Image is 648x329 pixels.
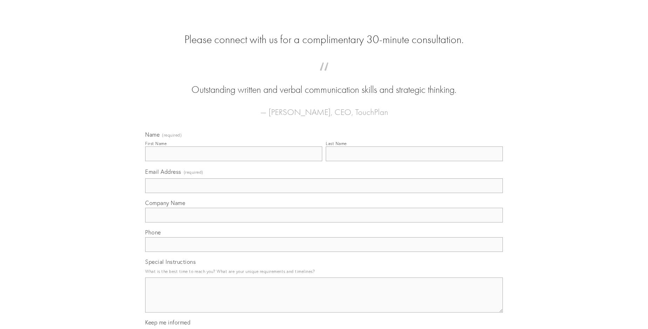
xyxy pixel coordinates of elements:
blockquote: Outstanding written and verbal communication skills and strategic thinking. [156,69,492,97]
span: Name [145,131,160,138]
div: First Name [145,141,167,146]
span: Special Instructions [145,258,196,265]
p: What is the best time to reach you? What are your unique requirements and timelines? [145,267,503,276]
span: (required) [162,133,182,137]
span: “ [156,69,492,83]
div: Last Name [326,141,347,146]
h2: Please connect with us for a complimentary 30-minute consultation. [145,33,503,46]
span: Company Name [145,199,185,206]
span: Phone [145,229,161,236]
span: Email Address [145,168,181,175]
figcaption: — [PERSON_NAME], CEO, TouchPlan [156,97,492,119]
span: (required) [184,167,203,177]
span: Keep me informed [145,319,190,326]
